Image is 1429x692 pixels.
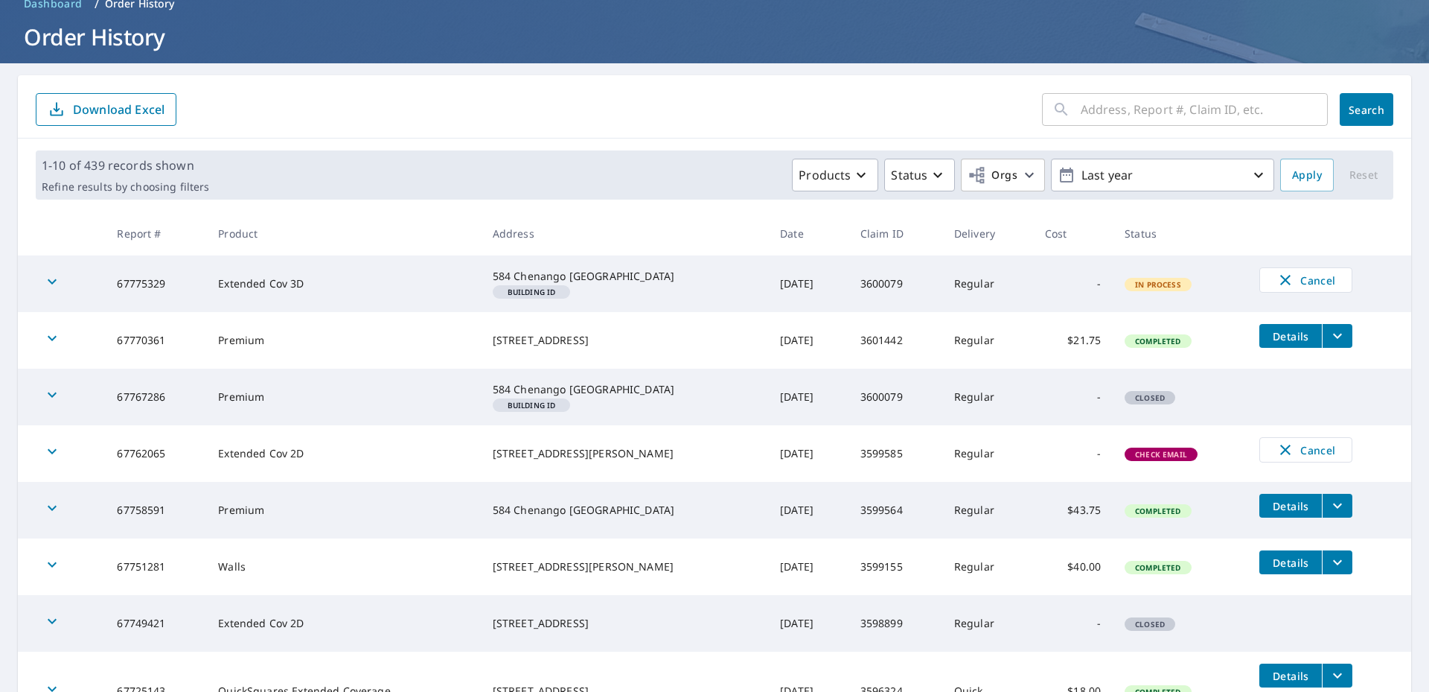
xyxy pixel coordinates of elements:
button: Download Excel [36,93,176,126]
div: 584 Chenango [GEOGRAPHIC_DATA] [493,269,757,284]
span: Search [1352,103,1381,117]
button: Apply [1280,159,1334,191]
td: Premium [206,369,480,425]
td: Premium [206,482,480,539]
button: Orgs [961,159,1045,191]
div: 584 Chenango [GEOGRAPHIC_DATA] [493,382,757,397]
th: Status [1113,212,1247,255]
td: $43.75 [1033,482,1113,539]
td: Extended Cov 2D [206,425,480,482]
span: Completed [1126,506,1189,516]
td: [DATE] [768,369,848,425]
button: detailsBtn-67751281 [1259,550,1322,574]
span: In Process [1126,279,1190,290]
td: 67749421 [105,595,206,652]
span: Closed [1126,619,1174,629]
p: Refine results by choosing filters [42,180,209,194]
span: Orgs [968,166,1017,185]
p: 1-10 of 439 records shown [42,156,209,174]
td: 67751281 [105,539,206,595]
td: [DATE] [768,255,848,312]
p: Status [891,166,927,184]
button: Products [792,159,878,191]
td: [DATE] [768,425,848,482]
p: Last year [1075,162,1250,188]
td: $40.00 [1033,539,1113,595]
td: Regular [942,425,1033,482]
button: Last year [1051,159,1274,191]
td: Regular [942,482,1033,539]
div: [STREET_ADDRESS][PERSON_NAME] [493,446,757,461]
button: Cancel [1259,437,1352,463]
td: [DATE] [768,539,848,595]
td: - [1033,255,1113,312]
button: detailsBtn-67725143 [1259,664,1322,688]
button: detailsBtn-67758591 [1259,494,1322,518]
th: Address [481,212,769,255]
td: [DATE] [768,595,848,652]
td: 3598899 [848,595,942,652]
td: Extended Cov 2D [206,595,480,652]
span: Check Email [1126,449,1196,460]
td: 3600079 [848,255,942,312]
td: Regular [942,539,1033,595]
td: Extended Cov 3D [206,255,480,312]
span: Apply [1292,166,1322,185]
span: Cancel [1275,441,1337,459]
td: 3599155 [848,539,942,595]
button: Search [1340,93,1393,126]
button: Cancel [1259,267,1352,293]
td: $21.75 [1033,312,1113,369]
span: Closed [1126,393,1174,403]
td: 67767286 [105,369,206,425]
span: Details [1268,556,1313,570]
span: Details [1268,329,1313,343]
span: Completed [1126,336,1189,346]
td: 67775329 [105,255,206,312]
td: Regular [942,312,1033,369]
em: Building ID [508,288,556,296]
td: 3601442 [848,312,942,369]
div: [STREET_ADDRESS] [493,616,757,631]
td: - [1033,369,1113,425]
input: Address, Report #, Claim ID, etc. [1081,89,1328,130]
button: filesDropdownBtn-67770361 [1322,324,1352,348]
button: filesDropdownBtn-67725143 [1322,664,1352,688]
th: Product [206,212,480,255]
td: 67758591 [105,482,206,539]
button: detailsBtn-67770361 [1259,324,1322,348]
span: Cancel [1275,271,1337,289]
span: Completed [1126,562,1189,573]
td: 3599585 [848,425,942,482]
th: Delivery [942,212,1033,255]
div: 584 Chenango [GEOGRAPHIC_DATA] [493,503,757,518]
div: [STREET_ADDRESS][PERSON_NAME] [493,559,757,574]
button: Status [884,159,955,191]
td: 3600079 [848,369,942,425]
td: Regular [942,369,1033,425]
td: Regular [942,255,1033,312]
th: Claim ID [848,212,942,255]
h1: Order History [18,22,1411,52]
td: Walls [206,539,480,595]
td: 3599564 [848,482,942,539]
td: Premium [206,312,480,369]
div: [STREET_ADDRESS] [493,333,757,348]
td: 67762065 [105,425,206,482]
td: [DATE] [768,482,848,539]
td: - [1033,425,1113,482]
button: filesDropdownBtn-67758591 [1322,494,1352,518]
p: Download Excel [73,101,164,118]
td: - [1033,595,1113,652]
th: Report # [105,212,206,255]
td: [DATE] [768,312,848,369]
em: Building ID [508,401,556,409]
span: Details [1268,499,1313,513]
td: 67770361 [105,312,206,369]
th: Cost [1033,212,1113,255]
button: filesDropdownBtn-67751281 [1322,550,1352,574]
td: Regular [942,595,1033,652]
th: Date [768,212,848,255]
p: Products [799,166,851,184]
span: Details [1268,669,1313,683]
